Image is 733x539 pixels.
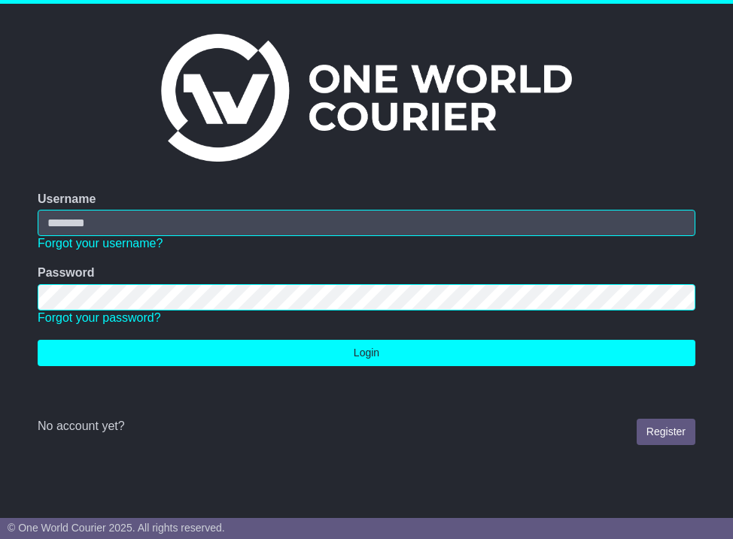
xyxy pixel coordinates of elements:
label: Username [38,192,96,206]
a: Register [637,419,695,445]
a: Forgot your username? [38,237,163,250]
img: One World [161,34,572,162]
button: Login [38,340,695,366]
a: Forgot your password? [38,311,161,324]
div: No account yet? [38,419,695,433]
span: © One World Courier 2025. All rights reserved. [8,522,225,534]
label: Password [38,265,95,280]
